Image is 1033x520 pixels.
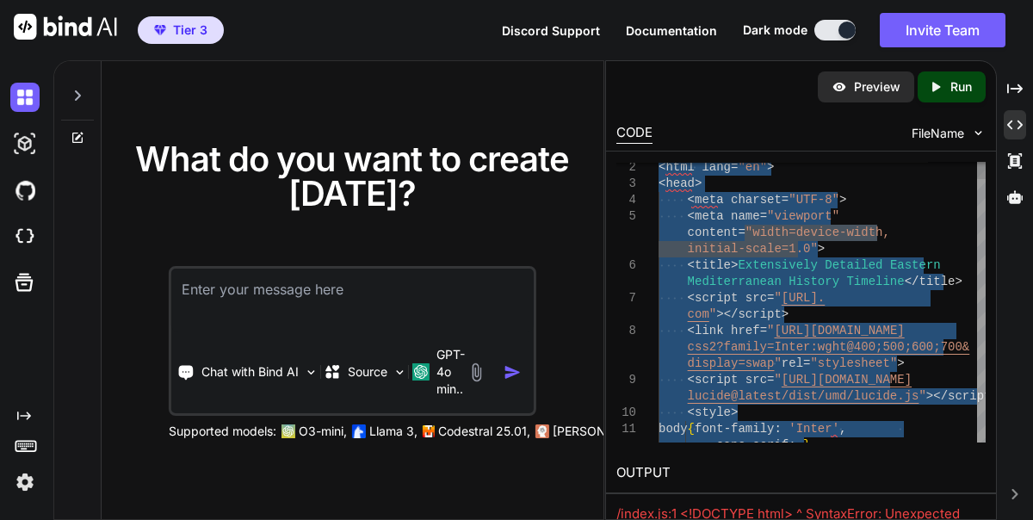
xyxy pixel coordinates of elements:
[695,291,767,305] span: script src
[173,22,207,39] span: Tier 3
[688,405,695,419] span: <
[950,78,972,96] p: Run
[695,209,760,223] span: meta name
[616,290,636,306] div: 7
[502,23,600,38] span: Discord Support
[10,467,40,497] img: settings
[826,258,883,272] span: Detailed
[688,226,739,239] span: content
[659,422,688,436] span: body
[553,423,720,440] p: [PERSON_NAME] 3.7 Sonnet,
[695,324,760,337] span: link href
[352,424,366,438] img: Llama2
[789,193,840,207] span: "UTF-8"
[423,425,435,437] img: Mistral-AI
[688,356,775,370] span: display=swap
[502,22,600,40] button: Discord Support
[709,307,716,321] span: "
[839,193,846,207] span: >
[782,307,789,321] span: >
[926,389,992,403] span: ></script
[739,160,768,174] span: "en"
[716,438,745,452] span: sans
[666,160,732,174] span: html lang
[695,258,731,272] span: title
[169,423,276,440] p: Supported models:
[971,126,986,140] img: chevron down
[745,226,890,239] span: "width=device-width,
[616,405,636,421] div: 10
[688,209,695,223] span: <
[281,424,295,438] img: GPT-4
[201,363,299,381] p: Chat with Bind AI
[775,356,782,370] span: "
[789,422,840,436] span: 'Inter'
[304,365,319,380] img: Pick Tools
[135,138,569,214] span: What do you want to create [DATE]?
[659,176,665,190] span: <
[616,176,636,192] div: 3
[739,226,745,239] span: =
[745,438,752,452] span: -
[760,209,767,223] span: =
[731,160,738,174] span: =
[803,438,810,452] span: }
[616,372,636,388] div: 9
[154,25,166,35] img: premium
[10,129,40,158] img: darkAi-studio
[898,356,905,370] span: >
[890,258,941,272] span: Eastern
[743,22,807,39] span: Dark mode
[616,208,636,225] div: 5
[832,79,847,95] img: preview
[695,422,724,436] span: font
[688,291,695,305] span: <
[905,275,919,288] span: </
[369,423,418,440] p: Llama 3,
[724,422,731,436] span: -
[912,125,964,142] span: FileName
[919,275,956,288] span: title
[854,78,900,96] p: Preview
[393,365,407,380] img: Pick Models
[789,438,796,452] span: ;
[688,242,818,256] span: initial-scale=1.0"
[10,83,40,112] img: darkChat
[688,340,970,354] span: css2?family=Inter:wght@400;500;600;700&
[767,160,774,174] span: >
[695,193,782,207] span: meta charset
[138,16,224,44] button: premiumTier 3
[695,373,767,387] span: script src
[688,258,695,272] span: <
[436,346,465,398] p: GPT-4o min..
[731,405,738,419] span: >
[659,160,665,174] span: <
[767,209,839,223] span: "viewport"
[818,242,825,256] span: >
[782,356,803,370] span: rel
[919,389,926,403] span: "
[626,23,717,38] span: Documentation
[782,373,912,387] span: [URL][DOMAIN_NAME]
[666,176,696,190] span: head
[782,193,789,207] span: =
[616,192,636,208] div: 4
[767,373,774,387] span: =
[688,373,695,387] span: <
[616,257,636,274] div: 6
[782,291,825,305] span: [URL].
[626,22,717,40] button: Documentation
[616,323,636,339] div: 8
[606,453,996,493] h2: OUTPUT
[775,324,905,337] span: [URL][DOMAIN_NAME]
[616,159,636,176] div: 2
[616,123,653,144] div: CODE
[775,291,782,305] span: "
[688,193,695,207] span: <
[438,423,530,440] p: Codestral 25.01,
[695,176,702,190] span: >
[299,423,347,440] p: O3-mini,
[688,307,709,321] span: com
[731,258,738,272] span: >
[688,324,695,337] span: <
